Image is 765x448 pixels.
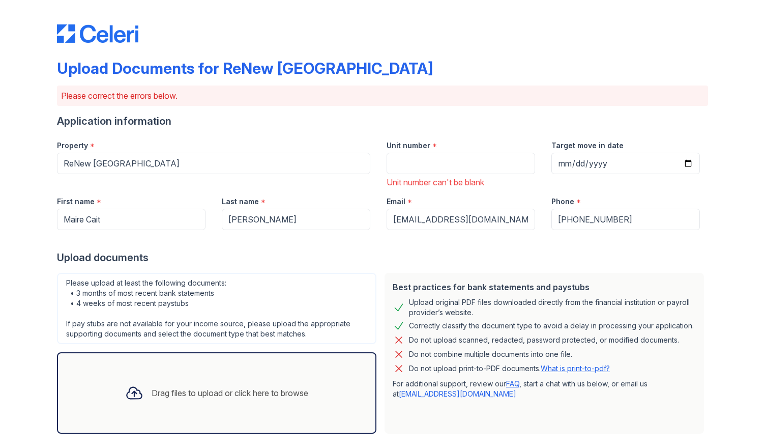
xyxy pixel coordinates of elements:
[409,334,679,346] div: Do not upload scanned, redacted, password protected, or modified documents.
[399,389,516,398] a: [EMAIL_ADDRESS][DOMAIN_NAME]
[506,379,519,388] a: FAQ
[57,197,95,207] label: First name
[393,379,696,399] p: For additional support, review our , start a chat with us below, or email us at
[409,320,694,332] div: Correctly classify the document type to avoid a delay in processing your application.
[409,297,696,318] div: Upload original PDF files downloaded directly from the financial institution or payroll provider’...
[57,24,138,43] img: CE_Logo_Blue-a8612792a0a2168367f1c8372b55b34899dd931a85d93a1a3d3e32e68fde9ad4.png
[57,114,708,128] div: Application information
[57,141,88,151] label: Property
[409,363,610,374] p: Do not upload print-to-PDF documents.
[57,273,376,344] div: Please upload at least the following documents: • 3 months of most recent bank statements • 4 wee...
[387,176,535,188] div: Unit number can't be blank
[393,281,696,293] div: Best practices for bank statements and paystubs
[57,59,433,77] div: Upload Documents for ReNew [GEOGRAPHIC_DATA]
[551,197,574,207] label: Phone
[222,197,259,207] label: Last name
[387,141,430,151] label: Unit number
[551,141,624,151] label: Target move in date
[409,348,572,360] div: Do not combine multiple documents into one file.
[61,90,704,102] p: Please correct the errors below.
[387,197,405,207] label: Email
[541,364,610,373] a: What is print-to-pdf?
[152,387,308,399] div: Drag files to upload or click here to browse
[57,250,708,265] div: Upload documents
